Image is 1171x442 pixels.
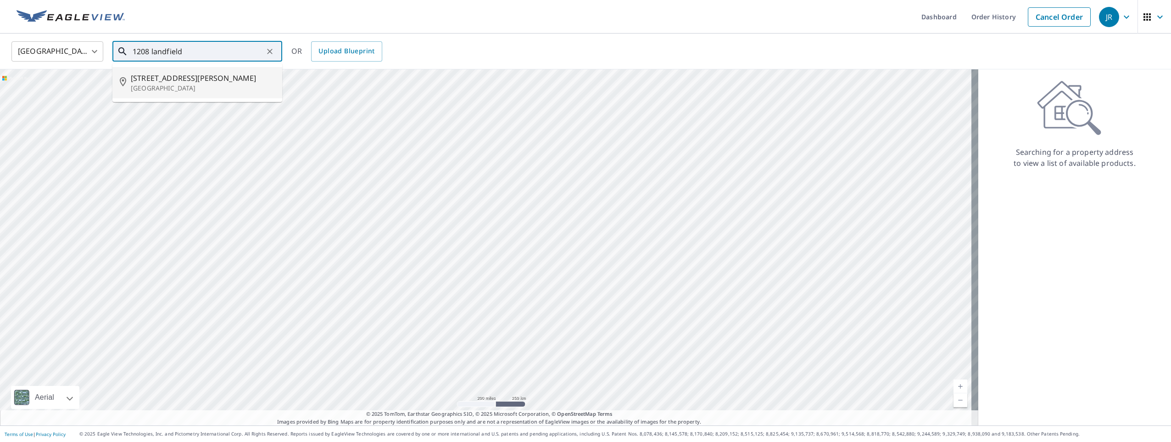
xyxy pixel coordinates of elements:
[5,431,66,437] p: |
[5,431,33,437] a: Terms of Use
[17,10,125,24] img: EV Logo
[1013,147,1136,169] p: Searching for a property address to view a list of available products.
[1028,7,1091,27] a: Cancel Order
[11,386,79,409] div: Aerial
[32,386,57,409] div: Aerial
[11,39,103,64] div: [GEOGRAPHIC_DATA]
[311,41,382,62] a: Upload Blueprint
[366,410,613,418] span: © 2025 TomTom, Earthstar Geographics SIO, © 2025 Microsoft Corporation, ©
[597,410,613,417] a: Terms
[131,73,275,84] span: [STREET_ADDRESS][PERSON_NAME]
[954,380,967,393] a: Current Level 5, Zoom In
[557,410,596,417] a: OpenStreetMap
[36,431,66,437] a: Privacy Policy
[79,431,1166,437] p: © 2025 Eagle View Technologies, Inc. and Pictometry International Corp. All Rights Reserved. Repo...
[133,39,263,64] input: Search by address or latitude-longitude
[131,84,275,93] p: [GEOGRAPHIC_DATA]
[291,41,382,62] div: OR
[318,45,374,57] span: Upload Blueprint
[954,393,967,407] a: Current Level 5, Zoom Out
[1099,7,1119,27] div: JR
[263,45,276,58] button: Clear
